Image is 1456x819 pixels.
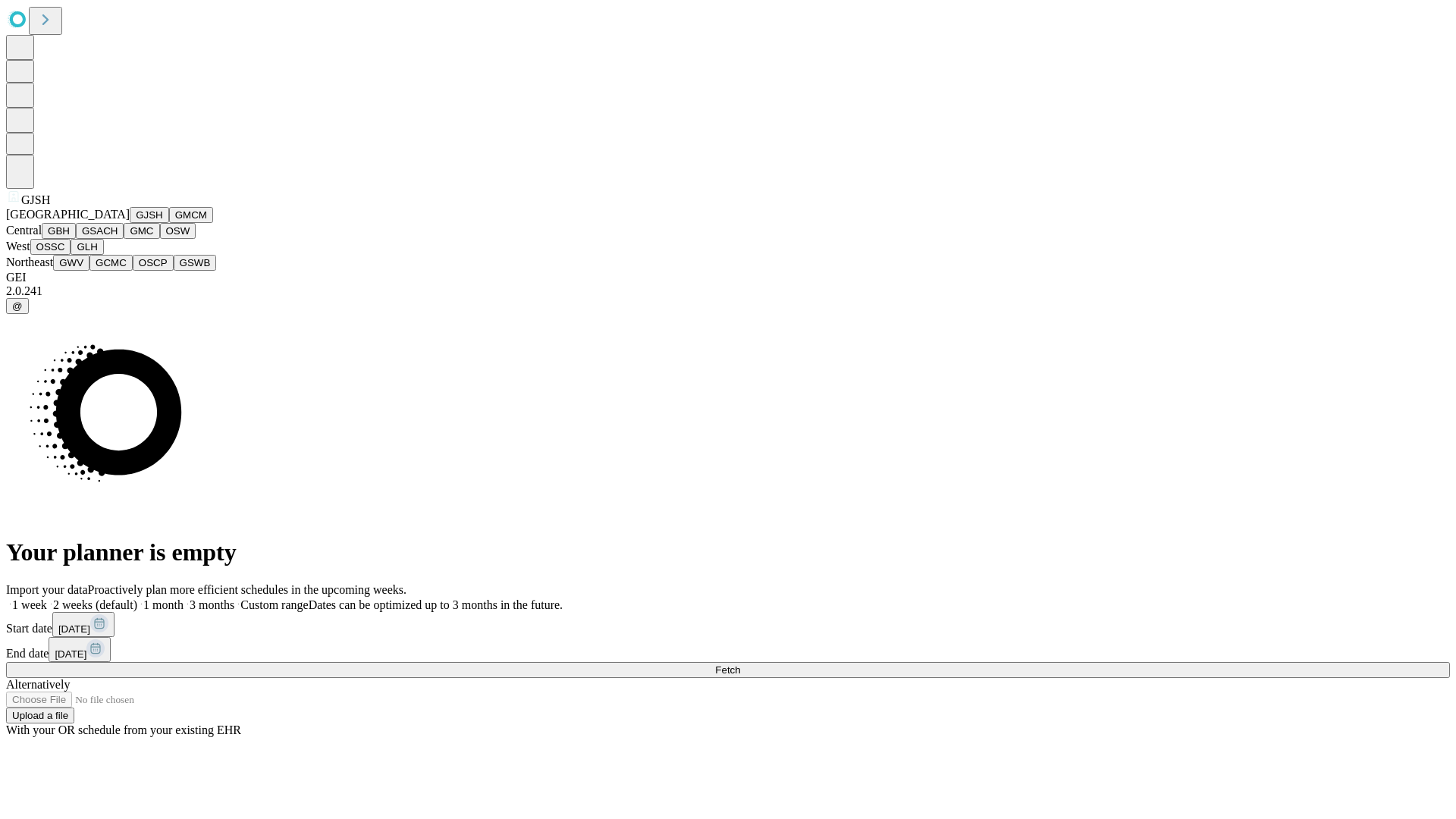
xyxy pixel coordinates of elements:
[6,637,1450,662] div: End date
[53,598,137,611] span: 2 weeks (default)
[190,598,234,611] span: 3 months
[6,271,1450,284] div: GEI
[6,298,29,314] button: @
[130,207,169,223] button: GJSH
[309,598,563,611] span: Dates can be optimized up to 3 months in the future.
[6,708,74,723] button: Upload a file
[6,240,30,253] span: West
[49,637,111,662] button: [DATE]
[6,284,1450,298] div: 2.0.241
[169,207,213,223] button: GMCM
[240,598,308,611] span: Custom range
[30,239,71,255] button: OSSC
[58,623,90,635] span: [DATE]
[12,598,47,611] span: 1 week
[71,239,103,255] button: GLH
[53,255,89,271] button: GWV
[174,255,217,271] button: GSWB
[160,223,196,239] button: OSW
[89,255,133,271] button: GCMC
[6,662,1450,678] button: Fetch
[6,678,70,691] span: Alternatively
[55,648,86,660] span: [DATE]
[88,583,406,596] span: Proactively plan more efficient schedules in the upcoming weeks.
[6,256,53,268] span: Northeast
[124,223,159,239] button: GMC
[12,300,23,312] span: @
[6,612,1450,637] div: Start date
[42,223,76,239] button: GBH
[52,612,115,637] button: [DATE]
[6,723,241,736] span: With your OR schedule from your existing EHR
[715,664,740,676] span: Fetch
[133,255,174,271] button: OSCP
[21,193,50,206] span: GJSH
[143,598,184,611] span: 1 month
[6,583,88,596] span: Import your data
[6,224,42,237] span: Central
[76,223,124,239] button: GSACH
[6,538,1450,566] h1: Your planner is empty
[6,208,130,221] span: [GEOGRAPHIC_DATA]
